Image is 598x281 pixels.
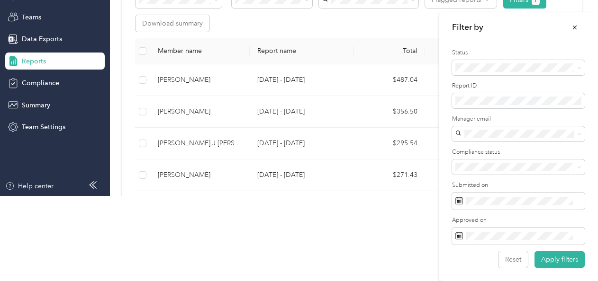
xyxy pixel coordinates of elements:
[452,216,585,225] label: Approved on
[257,75,346,85] p: [DATE] - [DATE]
[535,251,585,268] button: Apply filters
[354,64,425,96] td: $487.04
[257,170,346,180] p: [DATE] - [DATE]
[498,251,528,268] button: Reset
[158,106,242,117] div: [PERSON_NAME]
[150,38,250,64] th: Member name
[158,47,242,55] div: Member name
[5,181,54,191] button: Help center
[425,191,496,223] td: 1,592.9
[452,82,585,90] label: Report ID
[425,64,496,96] td: 1,959.9
[433,47,489,55] div: Miles
[452,115,585,123] label: Manager email
[136,15,209,32] button: Download summary
[452,21,483,33] strong: title
[425,159,496,191] td: 1,084.4
[425,96,496,128] td: 1,426
[250,38,354,64] th: Report name
[257,106,346,117] p: [DATE] - [DATE]
[354,159,425,191] td: $271.43
[22,78,59,88] span: Compliance
[158,170,242,180] div: [PERSON_NAME]
[22,122,65,132] span: Team Settings
[158,138,242,149] div: [PERSON_NAME] J [PERSON_NAME]
[354,128,425,159] td: $295.54
[22,12,41,22] span: Teams
[158,75,242,85] div: [PERSON_NAME]
[22,56,46,66] span: Reports
[425,128,496,159] td: 1,215.2
[22,100,50,110] span: Summary
[545,228,598,281] iframe: Everlance-gr Chat Button Frame
[362,47,417,55] div: Total
[354,191,425,223] td: $378.00
[452,148,585,157] label: Compliance status
[452,49,585,57] label: Status
[354,96,425,128] td: $356.50
[22,34,62,44] span: Data Exports
[257,138,346,149] p: [DATE] - [DATE]
[452,181,585,190] label: Submitted on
